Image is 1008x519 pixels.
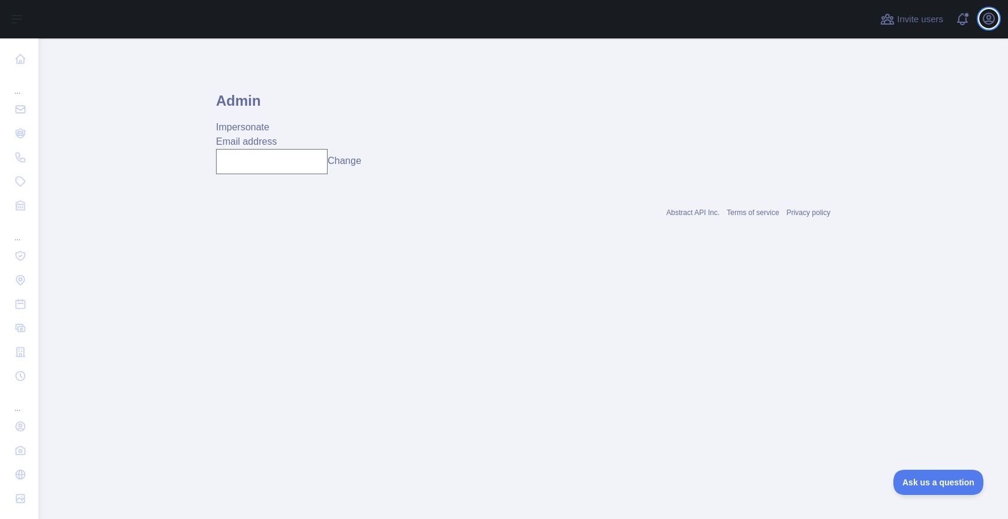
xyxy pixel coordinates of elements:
[10,389,29,413] div: ...
[216,136,277,147] label: Email address
[727,208,779,217] a: Terms of service
[667,208,720,217] a: Abstract API Inc.
[893,470,984,495] iframe: Toggle Customer Support
[878,10,946,29] button: Invite users
[328,154,361,168] button: Change
[10,219,29,243] div: ...
[216,120,830,135] div: Impersonate
[216,91,830,120] h1: Admin
[787,208,830,217] a: Privacy policy
[10,72,29,96] div: ...
[897,13,943,26] span: Invite users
